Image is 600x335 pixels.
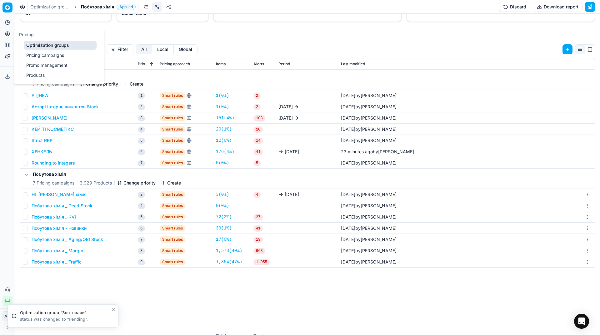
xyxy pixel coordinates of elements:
span: 2 [138,192,145,198]
button: local [152,44,174,54]
span: 7 Pricing campaigns [33,180,74,186]
span: 3 [138,115,145,121]
span: 103 [253,115,265,121]
div: status was changed to "Pending". [20,317,111,322]
span: 41 [253,149,263,155]
a: 20(1%) [216,126,232,132]
button: Побутова хімія - Новинки [32,225,87,231]
span: 9 [138,259,145,265]
span: Smart rules [160,149,185,155]
span: Period [278,62,290,67]
span: [DATE] [341,203,355,208]
div: by [PERSON_NAME] [341,126,397,132]
span: [DATE] [341,259,355,264]
div: by [PERSON_NAME] [341,248,397,254]
div: by [PERSON_NAME] [341,236,397,243]
a: Promo management [24,61,97,70]
a: Optimization groups [24,41,97,50]
div: by [PERSON_NAME] [341,115,397,121]
span: Smart rules [160,104,185,110]
span: [DATE] [285,191,299,198]
span: [DATE] [341,138,355,143]
span: 4 [138,126,145,133]
span: [DATE] [341,115,355,121]
span: 5 [138,138,145,144]
span: Smart rules [160,160,185,166]
div: by [PERSON_NAME] [341,203,397,209]
button: Download report [533,2,582,12]
span: 1,055 [253,259,270,265]
div: by [PERSON_NAME] [341,92,397,99]
span: Smart rules [160,236,185,243]
button: Sorted by Priority ascending [148,61,155,67]
button: Close toast [110,306,117,313]
span: 6 [138,149,145,155]
span: АП [3,312,12,321]
a: 17(0%) [216,236,232,243]
button: Побутова хімія _ Traffic [32,259,82,265]
span: 7 [138,160,145,166]
button: Create [161,180,181,186]
a: 151(4%) [216,115,234,121]
h1: Pricing campaigns [15,32,600,41]
span: [DATE] [278,115,293,121]
span: [DATE] [341,214,355,219]
span: Applied [117,4,136,10]
span: Alerts [253,62,264,67]
a: 5(0%) [216,160,229,166]
div: by [PERSON_NAME] [341,225,397,231]
button: HL [PERSON_NAME] хімія [32,191,87,198]
span: [DATE] [341,237,355,242]
a: 39(1%) [216,225,232,231]
span: 23 minutes ago [341,149,373,154]
div: by [PERSON_NAME] [341,137,397,144]
button: Побутова хімія _ Aging/Old Stock [32,236,103,243]
button: АП [2,311,12,321]
span: 963 [253,248,265,254]
a: 3(0%) [216,191,229,198]
span: 8 [138,248,145,254]
span: Smart rules [160,203,185,209]
span: Smart rules [160,92,185,99]
span: 10 [253,126,263,133]
div: by [PERSON_NAME] [341,160,397,166]
span: [DATE] [341,104,355,109]
a: 0(0%) [216,203,229,209]
a: Optimization groups [30,4,70,10]
span: 2 [253,93,261,99]
div: by [PERSON_NAME] [341,214,397,220]
button: [PERSON_NAME] [32,115,67,121]
a: 1,578(40%) [216,248,242,254]
span: Smart rules [160,126,185,132]
span: Smart rules [160,115,185,121]
span: 4 [138,203,145,209]
div: by [PERSON_NAME] [341,149,414,155]
a: 176(4%) [216,149,234,155]
span: 14 [253,138,263,144]
span: Smart rules [160,248,185,254]
span: [DATE] [341,93,355,98]
span: 5 [138,214,145,220]
span: 3,929 Products [80,180,112,186]
button: Filter [107,44,133,54]
button: ХЕНКЕЛЬ [32,149,52,155]
button: global [174,44,197,54]
span: 27 [253,214,263,220]
span: Smart rules [160,225,185,231]
span: [DATE] [341,160,355,165]
div: by [PERSON_NAME] [341,104,397,110]
span: 5 [253,160,261,166]
span: [DATE] [285,149,299,155]
button: Discard [499,2,530,12]
span: [DATE] [341,225,355,231]
a: 1(0%) [216,92,229,99]
button: Strict RRP [32,137,52,144]
span: Побутова хімія [81,4,114,10]
button: Побутова хімія _ Dead Stock [32,203,92,209]
span: 4 [253,192,261,198]
span: Pricing approach [160,62,190,67]
a: 1,854(47%) [216,259,242,265]
span: 2 [253,104,261,110]
button: Create [123,81,143,87]
div: Optimization group "Зоотовари" [20,310,111,316]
